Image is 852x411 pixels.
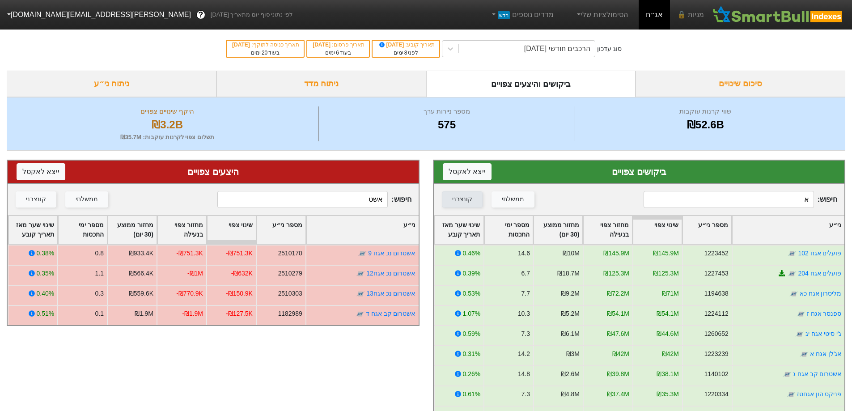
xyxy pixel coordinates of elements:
[597,44,622,54] div: סוג עדכון
[76,195,98,204] div: ממשלתי
[356,269,365,278] img: tase link
[232,42,251,48] span: [DATE]
[560,309,579,318] div: ₪5.2M
[682,216,731,244] div: Toggle SortBy
[18,117,316,133] div: ₪3.2B
[798,250,841,257] a: פועלים אגח 102
[517,309,530,318] div: 10.3
[524,43,590,54] div: הרכבים חודשי [DATE]
[704,309,728,318] div: 1224112
[321,117,572,133] div: 575
[633,216,682,244] div: Toggle SortBy
[95,249,104,258] div: 0.8
[312,49,365,57] div: בעוד ימים
[517,249,530,258] div: 14.6
[657,309,679,318] div: ₪54.1M
[231,41,299,49] div: תאריך כניסה לתוקף :
[788,269,797,278] img: tase link
[176,249,203,258] div: -₪751.3K
[704,369,728,379] div: 1140102
[732,216,844,244] div: Toggle SortBy
[562,249,579,258] div: ₪10M
[378,42,406,48] span: [DATE]
[278,309,302,318] div: 1182989
[176,289,203,298] div: -₪770.9K
[8,216,57,244] div: Toggle SortBy
[226,289,253,298] div: -₪150.9K
[534,216,582,244] div: Toggle SortBy
[443,165,836,178] div: ביקושים צפויים
[26,195,46,204] div: קונצרני
[661,349,678,359] div: ₪42M
[560,390,579,399] div: ₪4.8M
[366,290,415,297] a: אשטרום נכ אגח13
[560,289,579,298] div: ₪9.2M
[793,370,841,377] a: אשטרום קב אגח ג
[657,390,679,399] div: ₪35.3M
[583,216,632,244] div: Toggle SortBy
[452,195,472,204] div: קונצרני
[95,289,104,298] div: 0.3
[226,249,253,258] div: -₪751.3K
[603,249,629,258] div: ₪145.9M
[37,289,54,298] div: 0.40%
[799,290,841,297] a: מליסרון אגח כא
[711,6,845,24] img: SmartBull
[182,309,203,318] div: -₪1.9M
[653,249,678,258] div: ₪145.9M
[217,191,388,208] input: 343 רשומות...
[462,309,480,318] div: 1.07%
[462,289,480,298] div: 0.53%
[517,349,530,359] div: 14.2
[157,216,206,244] div: Toggle SortBy
[366,310,415,317] a: אשטרום קב אגח ד
[37,269,54,278] div: 0.35%
[95,309,104,318] div: 0.1
[435,216,483,244] div: Toggle SortBy
[198,9,203,21] span: ?
[462,249,480,258] div: 0.46%
[306,216,419,244] div: Toggle SortBy
[65,191,108,208] button: ממשלתי
[257,216,305,244] div: Toggle SortBy
[704,349,728,359] div: 1223239
[607,390,629,399] div: ₪37.4M
[607,289,629,298] div: ₪72.2M
[462,269,480,278] div: 0.39%
[603,269,629,278] div: ₪125.3M
[108,216,157,244] div: Toggle SortBy
[358,249,367,258] img: tase link
[810,350,841,357] a: אג'לן אגח א
[207,216,256,244] div: Toggle SortBy
[704,269,728,278] div: 1227453
[786,390,795,399] img: tase link
[607,369,629,379] div: ₪39.8M
[798,270,841,277] a: פועלים אגח 204
[443,163,492,180] button: ייצא לאקסל
[577,117,834,133] div: ₪52.6B
[366,270,415,277] a: אשטרום נכ אגח12
[492,191,534,208] button: ממשלתי
[231,49,299,57] div: בעוד ימים
[278,289,302,298] div: 2510303
[521,269,530,278] div: 6.7
[217,191,411,208] span: חיפוש :
[788,249,797,258] img: tase link
[231,269,253,278] div: -₪632K
[368,250,415,257] a: אשטרום נכ אגח 9
[799,350,808,359] img: tase link
[278,269,302,278] div: 2510279
[704,289,728,298] div: 1194638
[517,369,530,379] div: 14.8
[704,329,728,339] div: 1260652
[18,106,316,117] div: היקף שינויים צפויים
[37,309,54,318] div: 0.51%
[805,330,841,337] a: ג'י סיטי אגח יג
[135,309,153,318] div: ₪1.9M
[462,349,480,359] div: 0.31%
[226,309,253,318] div: -₪127.5K
[377,49,435,57] div: לפני ימים
[484,216,533,244] div: Toggle SortBy
[313,42,332,48] span: [DATE]
[312,41,365,49] div: תאריך פרסום :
